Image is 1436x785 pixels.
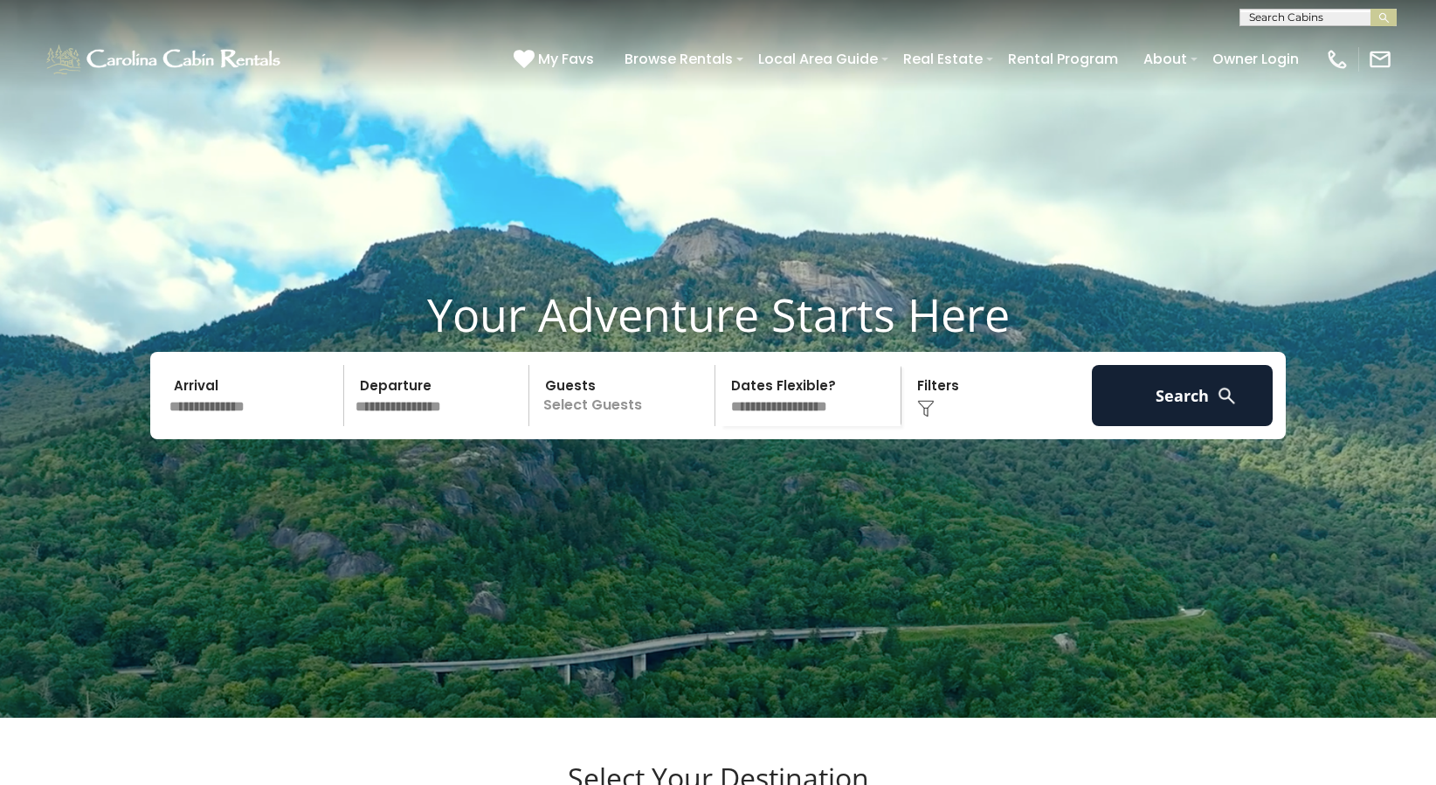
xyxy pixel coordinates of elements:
[1325,47,1350,72] img: phone-regular-white.png
[616,44,742,74] a: Browse Rentals
[749,44,887,74] a: Local Area Guide
[13,287,1423,341] h1: Your Adventure Starts Here
[514,48,598,71] a: My Favs
[1216,385,1238,407] img: search-regular-white.png
[1135,44,1196,74] a: About
[1368,47,1392,72] img: mail-regular-white.png
[999,44,1127,74] a: Rental Program
[1204,44,1308,74] a: Owner Login
[894,44,991,74] a: Real Estate
[917,400,935,417] img: filter--v1.png
[535,365,715,426] p: Select Guests
[538,48,594,70] span: My Favs
[44,42,286,77] img: White-1-1-2.png
[1092,365,1273,426] button: Search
